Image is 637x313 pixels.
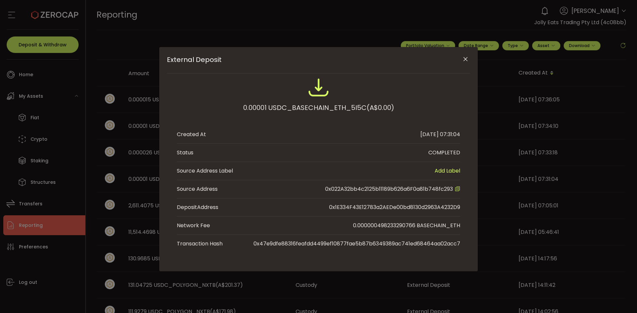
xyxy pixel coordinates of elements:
[435,167,460,175] span: Add Label
[167,56,440,64] span: External Deposit
[325,185,453,193] span: 0x022A32bb4c2125b11189b626a6F0a81b748fc293
[420,130,460,138] div: [DATE] 07:31:04
[428,149,460,157] div: COMPLETED
[367,102,394,114] span: (A$0.00)
[159,47,478,271] div: External Deposit
[353,222,460,230] div: 0.000000498233290766 BASECHAIN_ETH
[460,54,471,65] button: Close
[243,102,394,114] div: 0.00001 USDC_BASECHAIN_ETH_5I5C
[177,240,243,248] span: Transaction Hash
[177,185,218,193] div: Source Address
[177,130,206,138] div: Created At
[253,240,460,247] span: 0x47e9dfe88316feafdd4499ef10877fae5b87b6349389ac741ed68464aa02acc7
[177,203,197,211] span: Deposit
[177,222,210,230] div: Network Fee
[177,149,193,157] div: Status
[604,281,637,313] iframe: Chat Widget
[177,203,218,211] div: Address
[177,167,233,175] span: Source Address Label
[329,203,460,211] div: 0x1E334F43E12783a2AEDe00bd8130d2963A4232D9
